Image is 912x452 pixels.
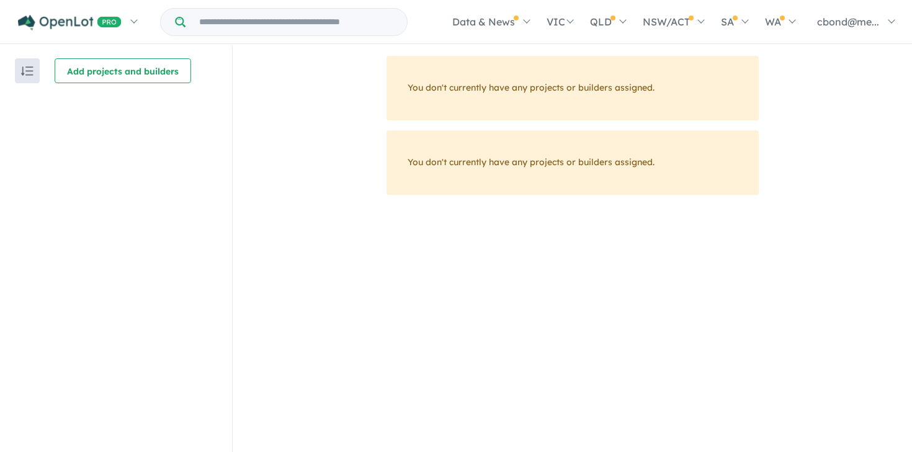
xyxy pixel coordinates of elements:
[387,56,759,120] div: You don't currently have any projects or builders assigned.
[21,66,34,76] img: sort.svg
[387,130,759,195] div: You don't currently have any projects or builders assigned.
[55,58,191,83] button: Add projects and builders
[18,15,122,30] img: Openlot PRO Logo White
[188,9,405,35] input: Try estate name, suburb, builder or developer
[817,16,879,28] span: cbond@me...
